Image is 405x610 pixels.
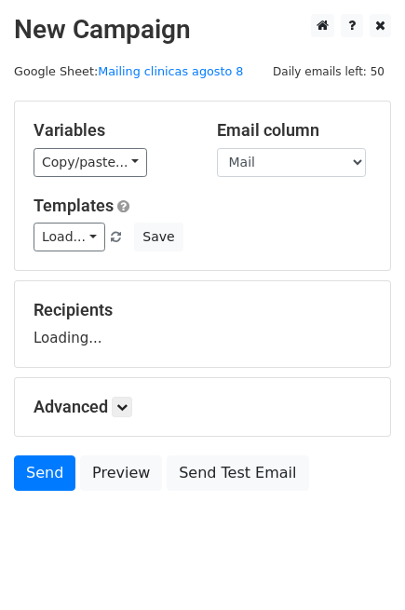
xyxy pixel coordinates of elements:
[34,148,147,177] a: Copy/paste...
[14,455,75,491] a: Send
[34,120,189,141] h5: Variables
[34,300,371,348] div: Loading...
[98,64,243,78] a: Mailing clinicas agosto 8
[80,455,162,491] a: Preview
[34,397,371,417] h5: Advanced
[34,196,114,215] a: Templates
[266,61,391,82] span: Daily emails left: 50
[34,223,105,251] a: Load...
[14,14,391,46] h2: New Campaign
[217,120,372,141] h5: Email column
[134,223,182,251] button: Save
[34,300,371,320] h5: Recipients
[167,455,308,491] a: Send Test Email
[14,64,243,78] small: Google Sheet:
[266,64,391,78] a: Daily emails left: 50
